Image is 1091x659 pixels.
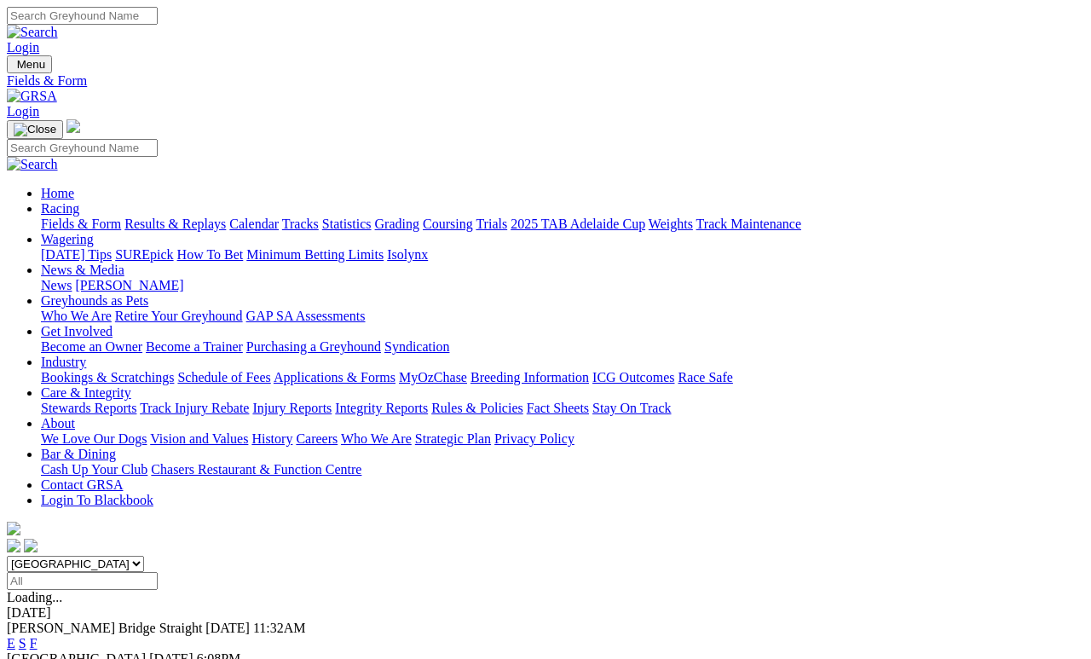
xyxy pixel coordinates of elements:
[384,339,449,354] a: Syndication
[41,247,1084,263] div: Wagering
[17,58,45,71] span: Menu
[41,339,142,354] a: Become an Owner
[7,55,52,73] button: Toggle navigation
[41,431,1084,447] div: About
[246,309,366,323] a: GAP SA Assessments
[41,263,124,277] a: News & Media
[387,247,428,262] a: Isolynx
[592,370,674,384] a: ICG Outcomes
[115,309,243,323] a: Retire Your Greyhound
[146,339,243,354] a: Become a Trainer
[24,539,38,552] img: twitter.svg
[274,370,395,384] a: Applications & Forms
[7,590,62,604] span: Loading...
[30,636,38,650] a: F
[511,217,645,231] a: 2025 TAB Adelaide Cup
[41,247,112,262] a: [DATE] Tips
[415,431,491,446] a: Strategic Plan
[7,605,1084,621] div: [DATE]
[7,522,20,535] img: logo-grsa-white.png
[282,217,319,231] a: Tracks
[115,247,173,262] a: SUREpick
[41,401,1084,416] div: Care & Integrity
[41,339,1084,355] div: Get Involved
[649,217,693,231] a: Weights
[41,293,148,308] a: Greyhounds as Pets
[124,217,226,231] a: Results & Replays
[246,247,384,262] a: Minimum Betting Limits
[41,462,147,477] a: Cash Up Your Club
[177,247,244,262] a: How To Bet
[527,401,589,415] a: Fact Sheets
[431,401,523,415] a: Rules & Policies
[494,431,574,446] a: Privacy Policy
[7,89,57,104] img: GRSA
[7,621,202,635] span: [PERSON_NAME] Bridge Straight
[246,339,381,354] a: Purchasing a Greyhound
[7,636,15,650] a: E
[41,186,74,200] a: Home
[7,25,58,40] img: Search
[7,73,1084,89] a: Fields & Form
[41,309,1084,324] div: Greyhounds as Pets
[41,217,121,231] a: Fields & Form
[66,119,80,133] img: logo-grsa-white.png
[229,217,279,231] a: Calendar
[41,447,116,461] a: Bar & Dining
[41,309,112,323] a: Who We Are
[678,370,732,384] a: Race Safe
[41,324,113,338] a: Get Involved
[19,636,26,650] a: S
[296,431,338,446] a: Careers
[41,278,1084,293] div: News & Media
[41,385,131,400] a: Care & Integrity
[75,278,183,292] a: [PERSON_NAME]
[41,217,1084,232] div: Racing
[7,120,63,139] button: Toggle navigation
[476,217,507,231] a: Trials
[253,621,306,635] span: 11:32AM
[252,401,332,415] a: Injury Reports
[41,278,72,292] a: News
[399,370,467,384] a: MyOzChase
[41,370,1084,385] div: Industry
[7,104,39,119] a: Login
[7,40,39,55] a: Login
[41,201,79,216] a: Racing
[375,217,419,231] a: Grading
[140,401,249,415] a: Track Injury Rebate
[14,123,56,136] img: Close
[7,157,58,172] img: Search
[41,232,94,246] a: Wagering
[7,139,158,157] input: Search
[335,401,428,415] a: Integrity Reports
[177,370,270,384] a: Schedule of Fees
[7,572,158,590] input: Select date
[41,493,153,507] a: Login To Blackbook
[696,217,801,231] a: Track Maintenance
[41,477,123,492] a: Contact GRSA
[41,462,1084,477] div: Bar & Dining
[7,539,20,552] img: facebook.svg
[41,416,75,431] a: About
[41,355,86,369] a: Industry
[341,431,412,446] a: Who We Are
[151,462,361,477] a: Chasers Restaurant & Function Centre
[41,431,147,446] a: We Love Our Dogs
[251,431,292,446] a: History
[592,401,671,415] a: Stay On Track
[7,7,158,25] input: Search
[423,217,473,231] a: Coursing
[470,370,589,384] a: Breeding Information
[150,431,248,446] a: Vision and Values
[205,621,250,635] span: [DATE]
[41,401,136,415] a: Stewards Reports
[322,217,372,231] a: Statistics
[41,370,174,384] a: Bookings & Scratchings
